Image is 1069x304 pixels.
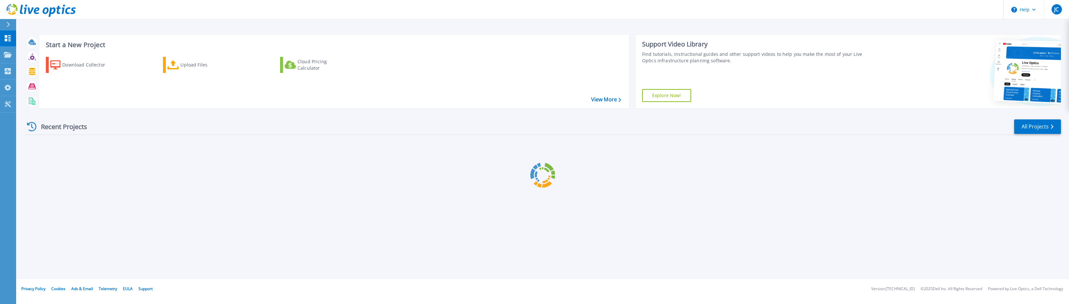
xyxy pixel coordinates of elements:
a: Cookies [51,286,66,291]
div: Recent Projects [25,119,96,135]
div: Support Video Library [642,40,864,48]
div: Download Collector [62,58,114,71]
h3: Start a New Project [46,41,621,48]
li: © 2025 Dell Inc. All Rights Reserved [921,287,982,291]
a: Support [138,286,153,291]
div: Upload Files [180,58,232,71]
a: Explore Now! [642,89,691,102]
a: View More [591,96,621,103]
a: Cloud Pricing Calculator [280,57,352,73]
a: EULA [123,286,133,291]
a: Ads & Email [71,286,93,291]
li: Version: [TECHNICAL_ID] [871,287,915,291]
a: Privacy Policy [21,286,45,291]
a: Telemetry [99,286,117,291]
a: Download Collector [46,57,118,73]
span: JC [1054,7,1059,12]
div: Cloud Pricing Calculator [298,58,349,71]
a: Upload Files [163,57,235,73]
li: Powered by Live Optics, a Dell Technology [988,287,1063,291]
a: All Projects [1014,119,1061,134]
div: Find tutorials, instructional guides and other support videos to help you make the most of your L... [642,51,864,64]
